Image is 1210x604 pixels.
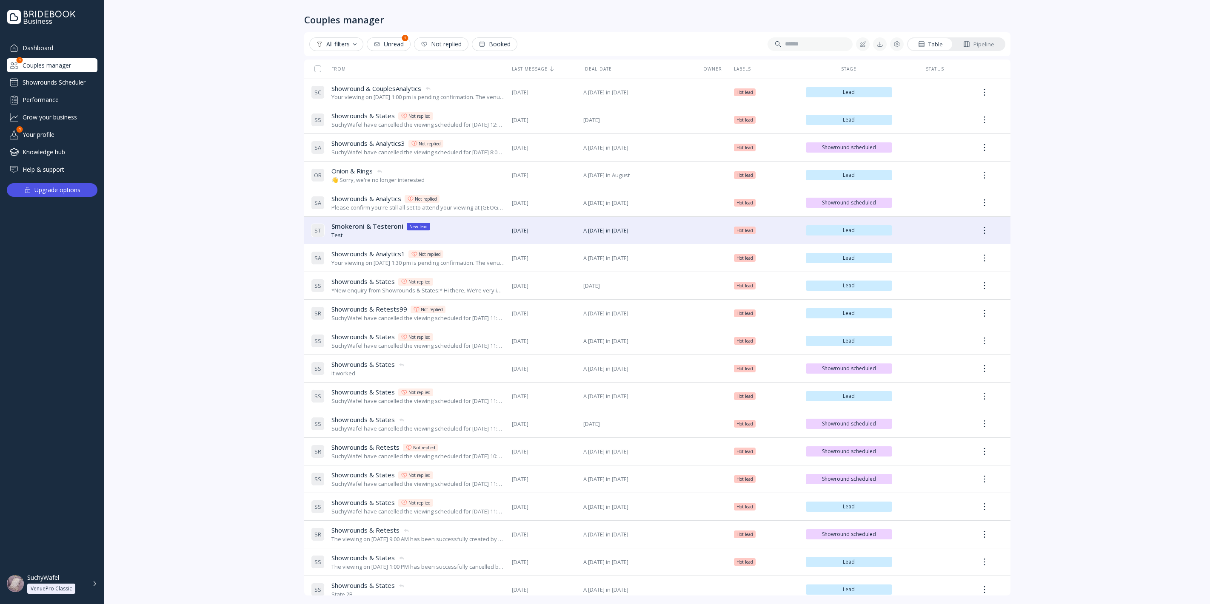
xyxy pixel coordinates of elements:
button: Booked [472,37,517,51]
span: Showround scheduled [809,199,889,206]
span: A [DATE] in [DATE] [583,448,691,456]
div: 1 [17,57,23,63]
div: S A [311,141,325,154]
div: Not replied [421,41,462,48]
span: Showround & CouplesAnalytics [331,84,421,93]
span: Lead [809,172,889,179]
a: Showrounds Scheduler [7,76,97,89]
a: Couples manager1 [7,58,97,72]
div: S C [311,85,325,99]
div: S S [311,500,325,513]
span: A [DATE] in [DATE] [583,88,691,96]
span: Showrounds & Retests99 [331,305,407,314]
span: Onion & Rings [331,167,373,176]
span: [DATE] [512,116,577,124]
span: Hot lead [736,89,753,96]
div: Your viewing on [DATE] 1:30 pm is pending confirmation. The venue will approve or decline shortly... [331,259,505,267]
img: dpr=2,fit=cover,g=face,w=48,h=48 [7,575,24,592]
div: Booked [479,41,511,48]
span: Hot lead [736,503,753,510]
div: All filters [316,41,357,48]
span: [DATE] [512,254,577,262]
span: Showrounds & States [331,277,395,286]
div: S A [311,251,325,265]
div: S R [311,306,325,320]
span: [DATE] [512,365,577,373]
span: Showrounds & States [331,388,395,397]
span: Hot lead [736,559,753,565]
div: SuchyWafel have cancelled the viewing scheduled for [DATE] 8:00 am [331,148,505,156]
span: Showrounds & States [331,581,395,590]
div: O R [311,168,325,182]
div: S R [311,527,325,541]
span: Showround scheduled [809,365,889,372]
div: Upgrade options [34,184,80,196]
div: 👋 Sorry, we're no longer interested [331,176,425,184]
span: A [DATE] in [DATE] [583,227,691,235]
div: Knowledge hub [7,145,97,159]
div: Not replied [408,499,431,506]
button: Upgrade options [7,183,97,197]
a: Performance [7,93,97,107]
span: [DATE] [512,199,577,207]
span: Hot lead [736,476,753,482]
span: [DATE] [512,282,577,290]
span: [DATE] [512,392,577,400]
span: Showrounds & States [331,111,395,120]
span: [DATE] [512,586,577,594]
div: 1 [402,35,408,41]
span: Lead [809,255,889,261]
a: Help & support [7,162,97,176]
span: Lead [809,586,889,593]
div: S R [311,445,325,458]
span: Lead [809,337,889,344]
div: SuchyWafel have cancelled the viewing scheduled for [DATE] 10:00 AM [331,452,505,460]
span: Lead [809,393,889,400]
div: Test [331,231,430,239]
div: Dashboard [7,41,97,55]
span: Showrounds & Analytics1 [331,250,405,258]
span: Hot lead [736,365,753,372]
div: State 2B [331,590,405,598]
div: S T [311,224,325,237]
span: A [DATE] in [DATE] [583,309,691,318]
div: Unread [374,41,404,48]
span: Showrounds & Retests [331,526,400,535]
div: VenuePro Classic [31,585,72,592]
div: Please confirm you're still all set to attend your viewing at [GEOGRAPHIC_DATA] on [DATE] 12:00 pm [331,204,505,212]
span: A [DATE] in [DATE] [583,392,691,400]
span: Showrounds & States [331,553,395,562]
div: S S [311,555,325,569]
span: Hot lead [736,199,753,206]
span: Hot lead [736,116,753,123]
div: Not replied [415,196,437,202]
span: Showrounds & Retests [331,443,400,452]
span: Smokeroni & Testeroni [331,222,403,231]
span: Showrounds & Analytics3 [331,139,405,148]
span: Showround scheduled [809,531,889,538]
div: Your profile [7,128,97,142]
div: SuchyWafel have cancelled the viewing scheduled for [DATE] 11:30 AM [331,480,505,488]
span: Hot lead [736,227,753,234]
div: The viewing on [DATE] 1:00 PM has been successfully cancelled by SuchyWafel. [331,563,505,571]
span: Showrounds & States [331,471,395,479]
span: [DATE] [583,282,691,290]
span: Hot lead [736,282,753,289]
div: SuchyWafel have cancelled the viewing scheduled for [DATE] 11:00 AM [331,508,505,516]
span: [DATE] [512,420,577,428]
span: [DATE] [512,309,577,318]
span: A [DATE] in [DATE] [583,365,691,373]
span: [DATE] [512,558,577,566]
span: [DATE] [512,337,577,345]
a: Grow your business [7,110,97,124]
div: Couples manager [7,58,97,72]
span: Hot lead [736,393,753,400]
span: A [DATE] in [DATE] [583,475,691,483]
span: Lead [809,559,889,565]
span: Showround scheduled [809,448,889,455]
div: Table [918,40,943,48]
span: A [DATE] in [DATE] [583,530,691,539]
span: A [DATE] in [DATE] [583,586,691,594]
